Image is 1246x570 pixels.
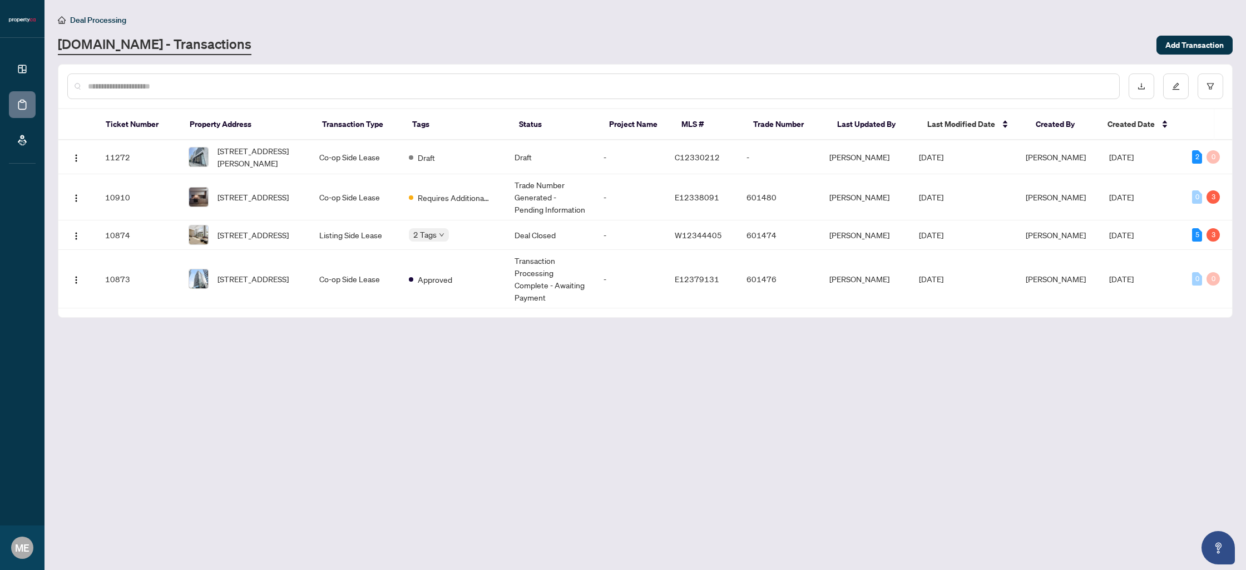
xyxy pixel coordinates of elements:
[738,250,821,308] td: 601476
[675,152,720,162] span: C12330212
[918,109,1026,140] th: Last Modified Date
[919,230,943,240] span: [DATE]
[1138,82,1145,90] span: download
[675,192,719,202] span: E12338091
[217,229,289,241] span: [STREET_ADDRESS]
[72,276,81,284] img: Logo
[595,174,666,220] td: -
[96,220,180,250] td: 10874
[1109,230,1134,240] span: [DATE]
[1156,36,1233,55] button: Add Transaction
[600,109,673,140] th: Project Name
[70,15,126,25] span: Deal Processing
[1172,82,1180,90] span: edit
[217,145,301,169] span: [STREET_ADDRESS][PERSON_NAME]
[1165,36,1224,54] span: Add Transaction
[1192,228,1202,242] div: 5
[744,109,828,140] th: Trade Number
[1109,274,1134,284] span: [DATE]
[506,220,595,250] td: Deal Closed
[217,191,289,203] span: [STREET_ADDRESS]
[58,35,251,55] a: [DOMAIN_NAME] - Transactions
[1163,73,1189,99] button: edit
[919,152,943,162] span: [DATE]
[96,250,180,308] td: 10873
[595,140,666,174] td: -
[72,154,81,163] img: Logo
[217,273,289,285] span: [STREET_ADDRESS]
[418,273,452,286] span: Approved
[67,188,85,206] button: Logo
[310,250,399,308] td: Co-op Side Lease
[1192,150,1202,164] div: 2
[97,109,181,140] th: Ticket Number
[403,109,510,140] th: Tags
[1099,109,1183,140] th: Created Date
[439,232,444,238] span: down
[595,220,666,250] td: -
[820,174,909,220] td: [PERSON_NAME]
[919,274,943,284] span: [DATE]
[310,140,399,174] td: Co-op Side Lease
[1207,272,1220,286] div: 0
[1207,150,1220,164] div: 0
[1107,118,1155,130] span: Created Date
[1026,152,1086,162] span: [PERSON_NAME]
[189,269,208,288] img: thumbnail-img
[738,220,821,250] td: 601474
[1201,531,1235,564] button: Open asap
[58,16,66,24] span: home
[919,192,943,202] span: [DATE]
[675,230,722,240] span: W12344405
[1192,190,1202,204] div: 0
[189,225,208,244] img: thumbnail-img
[820,250,909,308] td: [PERSON_NAME]
[1026,192,1086,202] span: [PERSON_NAME]
[189,188,208,207] img: thumbnail-img
[506,250,595,308] td: Transaction Processing Complete - Awaiting Payment
[67,148,85,166] button: Logo
[1027,109,1099,140] th: Created By
[738,140,821,174] td: -
[1109,192,1134,202] span: [DATE]
[820,140,909,174] td: [PERSON_NAME]
[1192,272,1202,286] div: 0
[673,109,745,140] th: MLS #
[1207,190,1220,204] div: 3
[675,274,719,284] span: E12379131
[506,140,595,174] td: Draft
[96,140,180,174] td: 11272
[1207,82,1214,90] span: filter
[15,540,29,556] span: ME
[67,270,85,288] button: Logo
[1198,73,1223,99] button: filter
[820,220,909,250] td: [PERSON_NAME]
[595,250,666,308] td: -
[96,174,180,220] td: 10910
[1109,152,1134,162] span: [DATE]
[506,174,595,220] td: Trade Number Generated - Pending Information
[927,118,995,130] span: Last Modified Date
[313,109,403,140] th: Transaction Type
[1026,230,1086,240] span: [PERSON_NAME]
[1129,73,1154,99] button: download
[72,194,81,203] img: Logo
[413,228,437,241] span: 2 Tags
[738,174,821,220] td: 601480
[510,109,600,140] th: Status
[189,148,208,166] img: thumbnail-img
[67,226,85,244] button: Logo
[72,232,81,240] img: Logo
[418,151,435,164] span: Draft
[1026,274,1086,284] span: [PERSON_NAME]
[310,174,399,220] td: Co-op Side Lease
[9,17,36,23] img: logo
[828,109,918,140] th: Last Updated By
[418,191,490,204] span: Requires Additional Docs
[181,109,313,140] th: Property Address
[310,220,399,250] td: Listing Side Lease
[1207,228,1220,242] div: 3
